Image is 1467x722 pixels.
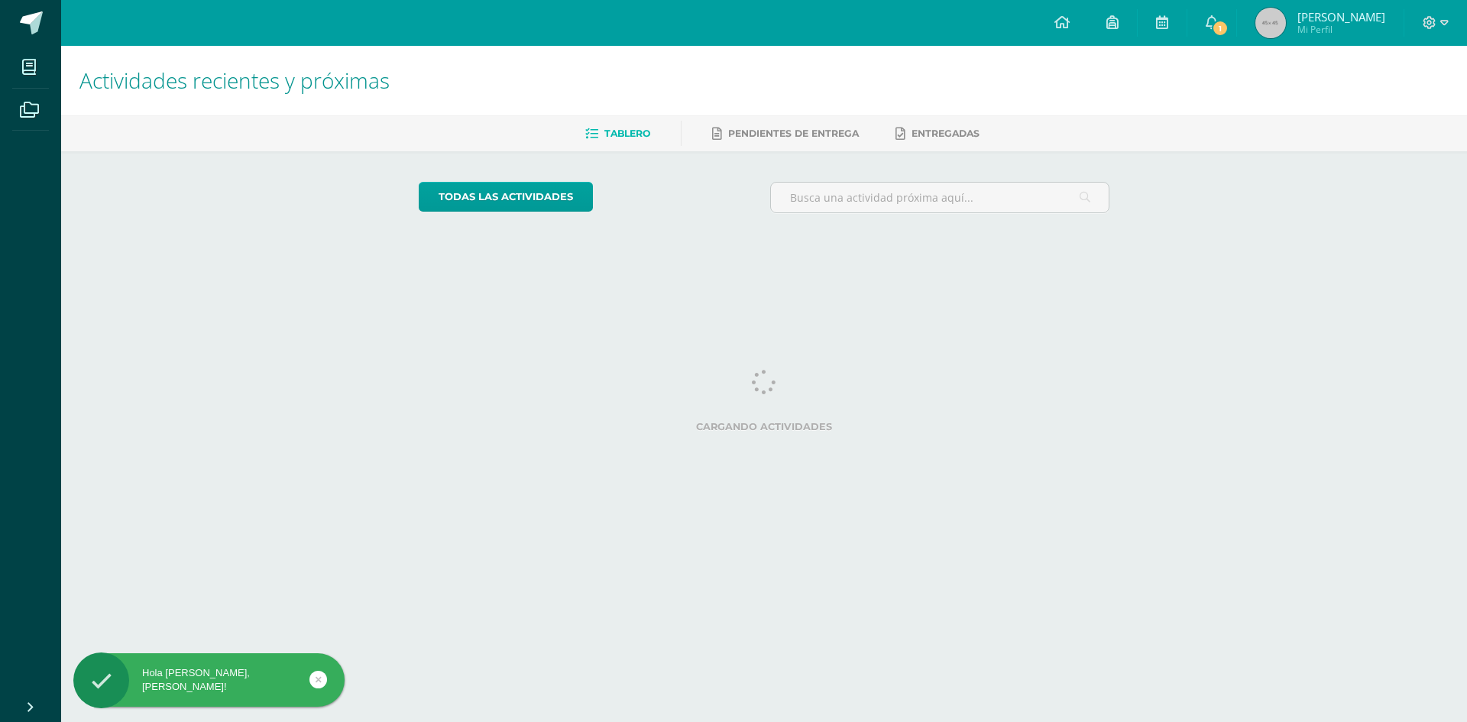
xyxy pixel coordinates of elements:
[419,182,593,212] a: todas las Actividades
[1297,23,1385,36] span: Mi Perfil
[1212,20,1229,37] span: 1
[712,121,859,146] a: Pendientes de entrega
[604,128,650,139] span: Tablero
[419,421,1110,432] label: Cargando actividades
[73,666,345,694] div: Hola [PERSON_NAME], [PERSON_NAME]!
[728,128,859,139] span: Pendientes de entrega
[1297,9,1385,24] span: [PERSON_NAME]
[585,121,650,146] a: Tablero
[771,183,1109,212] input: Busca una actividad próxima aquí...
[1255,8,1286,38] img: 45x45
[895,121,980,146] a: Entregadas
[912,128,980,139] span: Entregadas
[79,66,390,95] span: Actividades recientes y próximas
